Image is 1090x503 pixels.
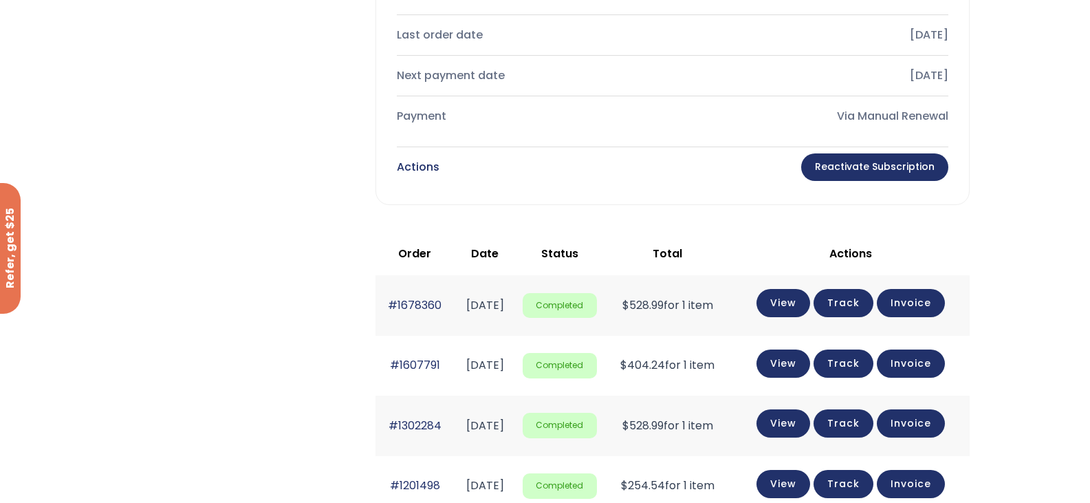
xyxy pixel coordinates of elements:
[523,353,598,378] span: Completed
[622,297,664,313] span: 528.99
[756,409,810,438] a: View
[756,350,810,378] a: View
[466,478,504,493] time: [DATE]
[541,246,578,261] span: Status
[471,246,499,261] span: Date
[620,357,665,373] span: 404.24
[397,66,662,85] div: Next payment date
[653,246,682,261] span: Total
[466,297,504,313] time: [DATE]
[877,409,945,438] a: Invoice
[814,470,873,498] a: Track
[398,246,431,261] span: Order
[801,153,948,181] a: Reactivate Subscription
[390,357,440,373] a: #1607791
[388,297,442,313] a: #1678360
[684,107,948,126] div: Via Manual Renewal
[622,418,664,434] span: 528.99
[684,25,948,45] div: [DATE]
[877,289,945,317] a: Invoice
[622,297,629,313] span: $
[604,275,731,335] td: for 1 item
[877,470,945,498] a: Invoice
[756,289,810,317] a: View
[684,66,948,85] div: [DATE]
[466,357,504,373] time: [DATE]
[877,350,945,378] a: Invoice
[523,413,598,438] span: Completed
[814,350,873,378] a: Track
[397,158,439,177] div: Actions
[397,107,662,126] div: Payment
[814,409,873,438] a: Track
[604,396,731,456] td: for 1 item
[622,418,629,434] span: $
[523,473,598,499] span: Completed
[523,293,598,319] span: Completed
[390,478,440,493] a: #1201498
[621,478,628,493] span: $
[397,25,662,45] div: Last order date
[621,478,665,493] span: 254.54
[620,357,627,373] span: $
[829,246,872,261] span: Actions
[604,336,731,396] td: for 1 item
[756,470,810,498] a: View
[389,418,442,434] a: #1302284
[466,418,504,434] time: [DATE]
[814,289,873,317] a: Track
